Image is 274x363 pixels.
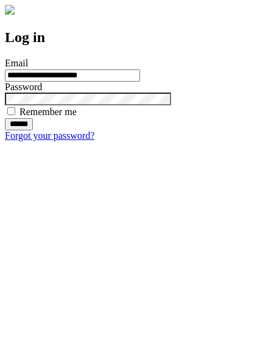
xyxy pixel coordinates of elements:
label: Remember me [19,107,77,117]
h2: Log in [5,29,269,46]
a: Forgot your password? [5,130,94,141]
img: logo-4e3dc11c47720685a147b03b5a06dd966a58ff35d612b21f08c02c0306f2b779.png [5,5,15,15]
label: Email [5,58,28,68]
label: Password [5,82,42,92]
